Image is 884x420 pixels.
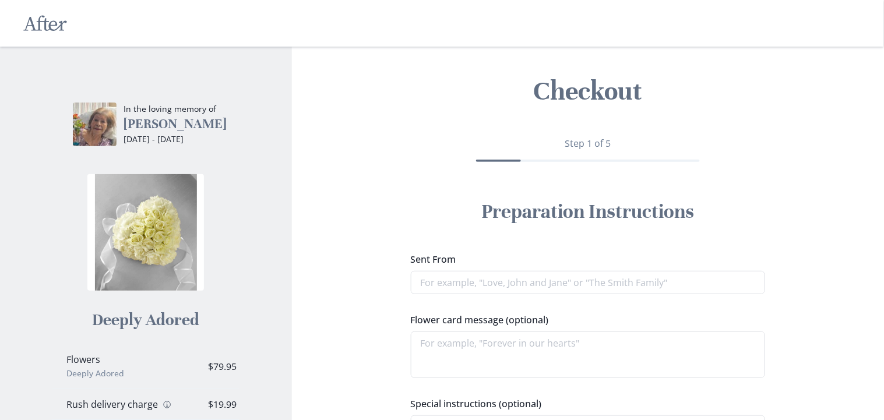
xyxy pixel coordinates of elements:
p: Deeply Adored [66,368,174,379]
h3: [PERSON_NAME] [124,116,227,133]
td: $79.95 [188,344,251,389]
span: [DATE] - [DATE] [124,133,184,144]
label: Sent From [411,252,758,266]
p: In the loving memory of [124,103,227,115]
label: Flower card message (optional) [411,313,758,327]
img: Photo of Rosemary [73,103,117,146]
img: Photo of Deeply Adored [87,174,204,291]
td: $19.99 [188,389,251,420]
h2: Checkout [301,75,875,108]
label: Special instructions (optional) [411,397,758,411]
h2: Preparation Instructions [425,199,751,224]
p: Flowers [66,354,174,365]
input: For example, "Love, John and Jane" or "The Smith Family" [411,271,765,294]
h2: Deeply Adored [92,309,199,330]
button: Info [160,400,174,410]
td: Rush delivery charge [52,389,188,420]
p: Step 1 of 5 [411,136,765,150]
